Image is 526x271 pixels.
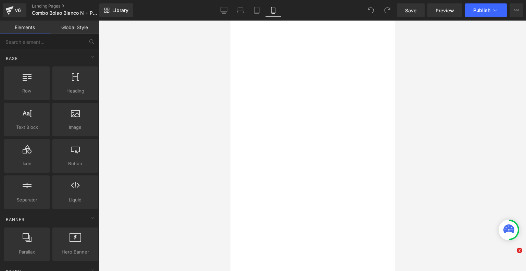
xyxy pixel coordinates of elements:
[380,3,394,17] button: Redo
[232,3,249,17] a: Laptop
[405,7,416,14] span: Save
[32,3,111,9] a: Landing Pages
[54,196,96,204] span: Liquid
[510,3,523,17] button: More
[517,248,522,253] span: 2
[54,124,96,131] span: Image
[3,3,26,17] a: v6
[5,55,18,62] span: Base
[473,8,490,13] span: Publish
[54,87,96,95] span: Heading
[6,124,48,131] span: Text Block
[249,3,265,17] a: Tablet
[465,3,507,17] button: Publish
[265,3,281,17] a: Mobile
[427,3,462,17] a: Preview
[6,87,48,95] span: Row
[112,7,128,13] span: Library
[54,248,96,256] span: Hero Banner
[32,10,98,16] span: Combo Bolso Blanco N + Prenda
[503,248,519,264] iframe: Intercom live chat
[216,3,232,17] a: Desktop
[14,6,22,15] div: v6
[5,216,25,223] span: Banner
[6,248,48,256] span: Parallax
[364,3,378,17] button: Undo
[6,160,48,167] span: Icon
[6,196,48,204] span: Separator
[436,7,454,14] span: Preview
[50,21,99,34] a: Global Style
[99,3,133,17] a: New Library
[54,160,96,167] span: Button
